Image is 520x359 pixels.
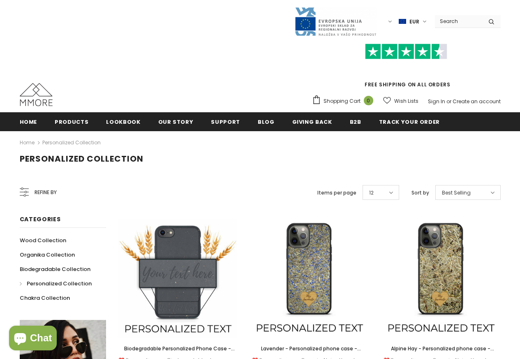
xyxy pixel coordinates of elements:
a: Blog [258,112,275,131]
a: B2B [350,112,361,131]
img: MMORE Cases [20,83,53,106]
a: Personalized Collection [42,139,101,146]
a: Products [55,112,88,131]
span: FREE SHIPPING ON ALL ORDERS [312,47,501,88]
img: Trust Pilot Stars [365,44,447,60]
a: Giving back [292,112,332,131]
a: Home [20,112,37,131]
span: Blog [258,118,275,126]
a: Biodegradable Personalized Phone Case - Black [118,344,238,353]
span: Chakra Collection [20,294,70,302]
a: Wish Lists [383,94,418,108]
inbox-online-store-chat: Shopify online store chat [7,326,59,352]
span: B2B [350,118,361,126]
a: Wood Collection [20,233,66,248]
span: Track your order [379,118,440,126]
a: Alpine Hay - Personalized phone case - Personalized gift [381,344,501,353]
iframe: Customer reviews powered by Trustpilot [312,59,501,81]
span: Personalized Collection [20,153,143,164]
span: Best Selling [442,189,471,197]
label: Sort by [411,189,429,197]
label: Items per page [317,189,356,197]
span: Organika Collection [20,251,75,259]
a: Lookbook [106,112,140,131]
a: Track your order [379,112,440,131]
a: Create an account [453,98,501,105]
a: Organika Collection [20,248,75,262]
a: Home [20,138,35,148]
span: Wish Lists [394,97,418,105]
a: Personalized Collection [20,276,92,291]
a: Our Story [158,112,194,131]
span: Biodegradable Collection [20,265,90,273]
a: Biodegradable Collection [20,262,90,276]
span: Lookbook [106,118,140,126]
span: or [446,98,451,105]
span: 12 [369,189,374,197]
span: Products [55,118,88,126]
a: Lavender - Personalized phone case - Personalized gift [250,344,369,353]
span: Wood Collection [20,236,66,244]
a: Chakra Collection [20,291,70,305]
a: Shopping Cart 0 [312,95,377,107]
span: 0 [364,96,373,105]
span: Giving back [292,118,332,126]
a: Sign In [428,98,445,105]
input: Search Site [435,15,482,27]
span: EUR [409,18,419,26]
span: Personalized Collection [27,280,92,287]
a: support [211,112,240,131]
a: Javni Razpis [294,18,377,25]
span: Shopping Cart [324,97,361,105]
span: Our Story [158,118,194,126]
span: Refine by [35,188,57,197]
span: Categories [20,215,61,223]
span: Home [20,118,37,126]
span: support [211,118,240,126]
img: Javni Razpis [294,7,377,37]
